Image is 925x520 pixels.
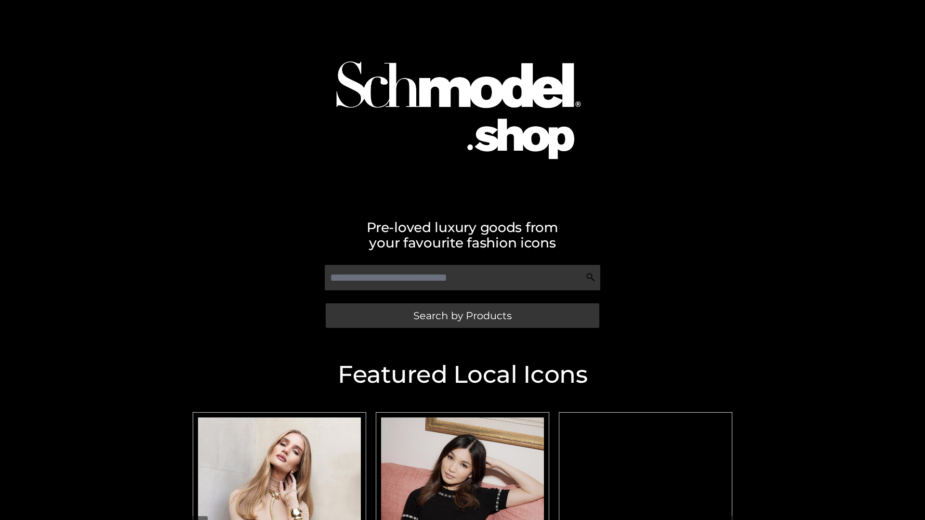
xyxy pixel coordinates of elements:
[413,311,512,321] span: Search by Products
[188,220,737,250] h2: Pre-loved luxury goods from your favourite fashion icons
[188,363,737,387] h2: Featured Local Icons​
[326,303,599,328] a: Search by Products
[586,273,595,282] img: Search Icon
